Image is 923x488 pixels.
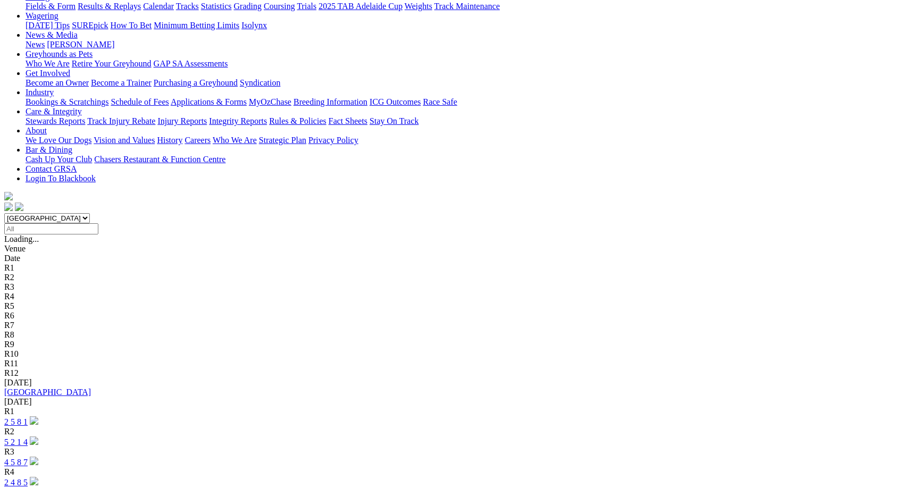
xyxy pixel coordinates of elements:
a: Privacy Policy [308,136,358,145]
a: GAP SA Assessments [154,59,228,68]
a: Get Involved [26,69,70,78]
a: How To Bet [111,21,152,30]
a: 2 4 8 5 [4,478,28,487]
a: Greyhounds as Pets [26,49,93,58]
a: Results & Replays [78,2,141,11]
div: R9 [4,340,919,349]
a: Race Safe [423,97,457,106]
a: 5 2 1 4 [4,437,28,447]
a: Isolynx [241,21,267,30]
span: Loading... [4,234,39,243]
a: News & Media [26,30,78,39]
a: Who We Are [26,59,70,68]
a: News [26,40,45,49]
img: play-circle.svg [30,457,38,465]
a: Statistics [201,2,232,11]
a: Purchasing a Greyhound [154,78,238,87]
div: R11 [4,359,919,368]
div: Racing [26,2,919,11]
a: Calendar [143,2,174,11]
a: Tracks [176,2,199,11]
div: Bar & Dining [26,155,919,164]
a: Vision and Values [94,136,155,145]
div: Get Involved [26,78,919,88]
a: Injury Reports [157,116,207,125]
a: Minimum Betting Limits [154,21,239,30]
a: History [157,136,182,145]
a: Careers [184,136,211,145]
a: [PERSON_NAME] [47,40,114,49]
img: logo-grsa-white.png [4,192,13,200]
img: play-circle.svg [30,436,38,445]
a: Chasers Restaurant & Function Centre [94,155,225,164]
a: 2025 TAB Adelaide Cup [318,2,402,11]
div: R8 [4,330,919,340]
a: Track Maintenance [434,2,500,11]
div: Industry [26,97,919,107]
img: play-circle.svg [30,416,38,425]
a: 4 5 8 7 [4,458,28,467]
a: Breeding Information [293,97,367,106]
a: We Love Our Dogs [26,136,91,145]
a: Rules & Policies [269,116,326,125]
a: Who We Are [213,136,257,145]
div: News & Media [26,40,919,49]
a: Industry [26,88,54,97]
div: R7 [4,321,919,330]
a: MyOzChase [249,97,291,106]
a: Applications & Forms [171,97,247,106]
a: Login To Blackbook [26,174,96,183]
a: SUREpick [72,21,108,30]
div: R3 [4,447,919,457]
a: Schedule of Fees [111,97,169,106]
a: Coursing [264,2,295,11]
a: [GEOGRAPHIC_DATA] [4,388,91,397]
div: [DATE] [4,397,919,407]
a: ICG Outcomes [370,97,421,106]
div: R1 [4,263,919,273]
a: Weights [405,2,432,11]
div: R3 [4,282,919,292]
a: Bookings & Scratchings [26,97,108,106]
div: R4 [4,292,919,301]
div: Date [4,254,919,263]
div: [DATE] [4,378,919,388]
div: R6 [4,311,919,321]
img: facebook.svg [4,203,13,211]
a: About [26,126,47,135]
a: Retire Your Greyhound [72,59,152,68]
div: About [26,136,919,145]
a: Integrity Reports [209,116,267,125]
a: Stewards Reports [26,116,85,125]
a: Strategic Plan [259,136,306,145]
a: 2 5 8 1 [4,417,28,426]
a: Bar & Dining [26,145,72,154]
div: Care & Integrity [26,116,919,126]
a: Fields & Form [26,2,75,11]
div: R5 [4,301,919,311]
a: Syndication [240,78,280,87]
div: R12 [4,368,919,378]
a: Stay On Track [370,116,418,125]
a: Wagering [26,11,58,20]
div: R1 [4,407,919,416]
div: Wagering [26,21,919,30]
a: Grading [234,2,262,11]
a: Fact Sheets [329,116,367,125]
a: Trials [297,2,316,11]
div: R10 [4,349,919,359]
a: [DATE] Tips [26,21,70,30]
a: Track Injury Rebate [87,116,155,125]
a: Cash Up Your Club [26,155,92,164]
a: Become a Trainer [91,78,152,87]
div: R4 [4,467,919,477]
a: Contact GRSA [26,164,77,173]
div: R2 [4,273,919,282]
div: Venue [4,244,919,254]
img: play-circle.svg [30,477,38,485]
div: Greyhounds as Pets [26,59,919,69]
input: Select date [4,223,98,234]
div: R2 [4,427,919,436]
a: Become an Owner [26,78,89,87]
img: twitter.svg [15,203,23,211]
